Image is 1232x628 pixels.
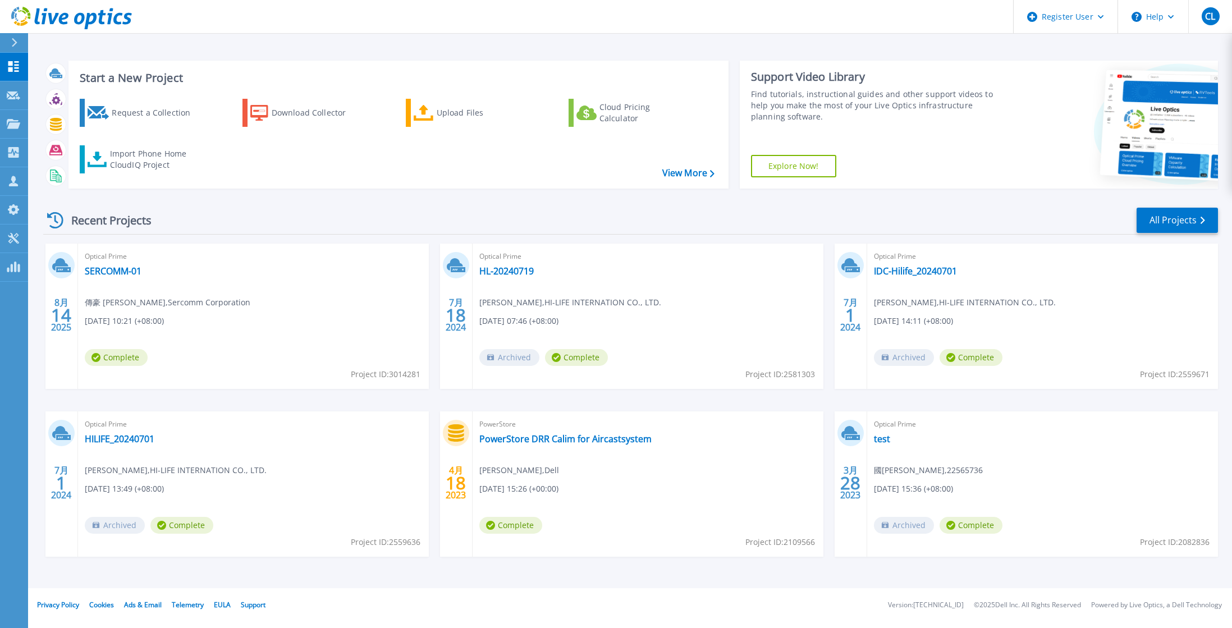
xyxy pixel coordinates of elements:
[51,310,71,320] span: 14
[545,349,608,366] span: Complete
[351,368,420,381] span: Project ID: 3014281
[479,483,558,495] span: [DATE] 15:26 (+00:00)
[85,296,250,309] span: 傳豪 [PERSON_NAME] , Sercomm Corporation
[479,296,661,309] span: [PERSON_NAME] , HI-LIFE INTERNATION CO., LTD.
[479,464,559,476] span: [PERSON_NAME] , Dell
[85,315,164,327] span: [DATE] 10:21 (+08:00)
[479,349,539,366] span: Archived
[445,295,466,336] div: 7月 2024
[242,99,368,127] a: Download Collector
[751,89,997,122] div: Find tutorials, instructional guides and other support videos to help you make the most of your L...
[51,462,72,503] div: 7月 2024
[888,602,964,609] li: Version: [TECHNICAL_ID]
[874,315,953,327] span: [DATE] 14:11 (+08:00)
[840,462,861,503] div: 3月 2023
[214,600,231,609] a: EULA
[874,265,957,277] a: IDC-Hilife_20240701
[479,433,652,444] a: PowerStore DRR Calim for Aircastsystem
[351,536,420,548] span: Project ID: 2559636
[272,102,361,124] div: Download Collector
[940,349,1002,366] span: Complete
[85,265,141,277] a: SERCOMM-01
[745,536,815,548] span: Project ID: 2109566
[85,250,422,263] span: Optical Prime
[874,517,934,534] span: Archived
[1091,602,1222,609] li: Powered by Live Optics, a Dell Technology
[874,483,953,495] span: [DATE] 15:36 (+08:00)
[85,464,267,476] span: [PERSON_NAME] , HI-LIFE INTERNATION CO., LTD.
[1140,536,1210,548] span: Project ID: 2082836
[569,99,694,127] a: Cloud Pricing Calculator
[51,295,72,336] div: 8月 2025
[874,296,1056,309] span: [PERSON_NAME] , HI-LIFE INTERNATION CO., LTD.
[89,600,114,609] a: Cookies
[85,349,148,366] span: Complete
[874,433,890,444] a: test
[124,600,162,609] a: Ads & Email
[85,418,422,430] span: Optical Prime
[241,600,265,609] a: Support
[840,478,860,488] span: 28
[85,483,164,495] span: [DATE] 13:49 (+08:00)
[172,600,204,609] a: Telemetry
[751,70,997,84] div: Support Video Library
[479,265,534,277] a: HL-20240719
[110,148,198,171] div: Import Phone Home CloudIQ Project
[80,72,714,84] h3: Start a New Project
[479,315,558,327] span: [DATE] 07:46 (+08:00)
[599,102,689,124] div: Cloud Pricing Calculator
[1137,208,1218,233] a: All Projects
[751,155,836,177] a: Explore Now!
[446,478,466,488] span: 18
[745,368,815,381] span: Project ID: 2581303
[85,433,154,444] a: HILIFE_20240701
[479,517,542,534] span: Complete
[840,295,861,336] div: 7月 2024
[974,602,1081,609] li: © 2025 Dell Inc. All Rights Reserved
[37,600,79,609] a: Privacy Policy
[56,478,66,488] span: 1
[112,102,201,124] div: Request a Collection
[1140,368,1210,381] span: Project ID: 2559671
[874,250,1211,263] span: Optical Prime
[446,310,466,320] span: 18
[874,418,1211,430] span: Optical Prime
[874,464,983,476] span: 國[PERSON_NAME] , 22565736
[845,310,855,320] span: 1
[43,207,167,234] div: Recent Projects
[445,462,466,503] div: 4月 2023
[662,168,715,178] a: View More
[479,418,817,430] span: PowerStore
[85,517,145,534] span: Archived
[80,99,205,127] a: Request a Collection
[406,99,531,127] a: Upload Files
[1205,12,1215,21] span: CL
[940,517,1002,534] span: Complete
[150,517,213,534] span: Complete
[874,349,934,366] span: Archived
[479,250,817,263] span: Optical Prime
[437,102,526,124] div: Upload Files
